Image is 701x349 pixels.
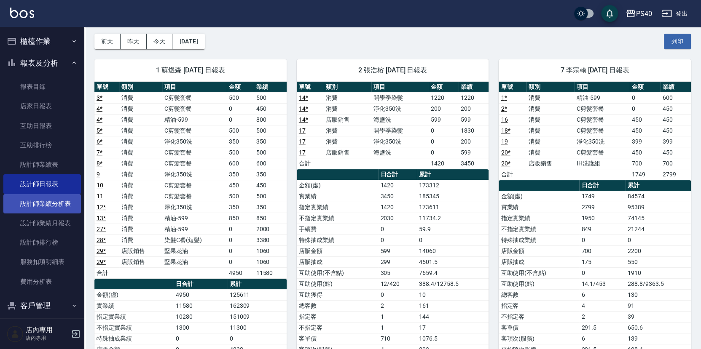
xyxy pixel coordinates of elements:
td: 10 [417,289,489,300]
div: PS40 [636,8,652,19]
td: 1060 [254,256,286,267]
td: 消費 [119,158,162,169]
td: 450 [661,125,691,136]
a: 設計師業績月報表 [3,213,81,233]
td: 95389 [626,202,691,213]
h5: 店內專用 [26,326,69,334]
td: 450 [630,114,660,125]
td: 17 [417,322,489,333]
td: 288.8/9363.5 [626,278,691,289]
td: 開學季染髮 [371,92,429,103]
td: 2 [378,300,417,311]
td: 實業績 [499,202,579,213]
a: 服務扣項明細表 [3,252,81,272]
td: 4950 [174,289,227,300]
th: 金額 [429,82,459,93]
td: 0 [227,245,254,256]
td: 700 [661,158,691,169]
td: 1950 [579,213,626,224]
td: 不指定客 [297,322,379,333]
td: 消費 [119,191,162,202]
td: 指定實業績 [499,213,579,224]
td: 淨化350洗 [162,169,227,180]
td: 0 [228,333,287,344]
td: 1420 [429,158,459,169]
th: 類別 [526,82,575,93]
td: 0 [579,267,626,278]
a: 17 [299,127,306,134]
td: 消費 [526,136,575,147]
th: 項目 [162,82,227,93]
button: 列印 [664,34,691,49]
td: C剪髮套餐 [575,147,630,158]
td: 消費 [526,125,575,136]
td: 店販銷售 [119,245,162,256]
td: 305 [378,267,417,278]
td: 0 [417,234,489,245]
td: 14060 [417,245,489,256]
td: 850 [254,213,286,224]
th: 業績 [459,82,489,93]
td: 金額(虛) [499,191,579,202]
td: 291.5 [579,322,626,333]
td: 849 [579,224,626,234]
td: 74145 [626,213,691,224]
td: 0 [227,224,254,234]
td: 450 [661,114,691,125]
a: 設計師排行榜 [3,233,81,252]
button: PS40 [622,5,655,22]
th: 單號 [297,82,324,93]
td: 185345 [417,191,489,202]
td: 0 [429,147,459,158]
td: 精油-599 [162,213,227,224]
td: 2799 [579,202,626,213]
td: 650.6 [626,322,691,333]
td: 實業績 [297,191,379,202]
td: 實業績 [94,300,174,311]
td: 1 [378,322,417,333]
td: 350 [227,202,254,213]
td: 144 [417,311,489,322]
th: 金額 [630,82,660,93]
td: 399 [661,136,691,147]
td: 11580 [254,267,286,278]
td: 精油-599 [162,114,227,125]
td: 500 [254,147,286,158]
td: 店販金額 [297,245,379,256]
td: 0 [579,234,626,245]
td: 800 [254,114,286,125]
td: 200 [459,103,489,114]
th: 累計 [626,180,691,191]
td: 1 [378,311,417,322]
td: 開學季染髮 [371,125,429,136]
td: 350 [227,169,254,180]
td: 500 [254,191,286,202]
td: 1910 [626,267,691,278]
a: 11 [97,193,103,200]
td: C剪髮套餐 [162,191,227,202]
td: C剪髮套餐 [162,147,227,158]
td: 500 [254,92,286,103]
td: 0 [630,103,660,114]
th: 業績 [254,82,286,93]
td: 總客數 [499,289,579,300]
td: 淨化350洗 [162,136,227,147]
td: 3380 [254,234,286,245]
td: 消費 [526,114,575,125]
a: 9 [97,171,100,178]
td: 125611 [228,289,287,300]
td: 1220 [459,92,489,103]
td: 互助使用(點) [499,278,579,289]
td: 店販抽成 [499,256,579,267]
td: 不指定實業績 [94,322,174,333]
td: 850 [227,213,254,224]
td: 12/420 [378,278,417,289]
td: C剪髮套餐 [162,92,227,103]
button: 前天 [94,34,121,49]
td: 指定客 [297,311,379,322]
td: 消費 [119,234,162,245]
td: 550 [626,256,691,267]
td: 消費 [119,147,162,158]
td: 0 [227,114,254,125]
td: 450 [661,147,691,158]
